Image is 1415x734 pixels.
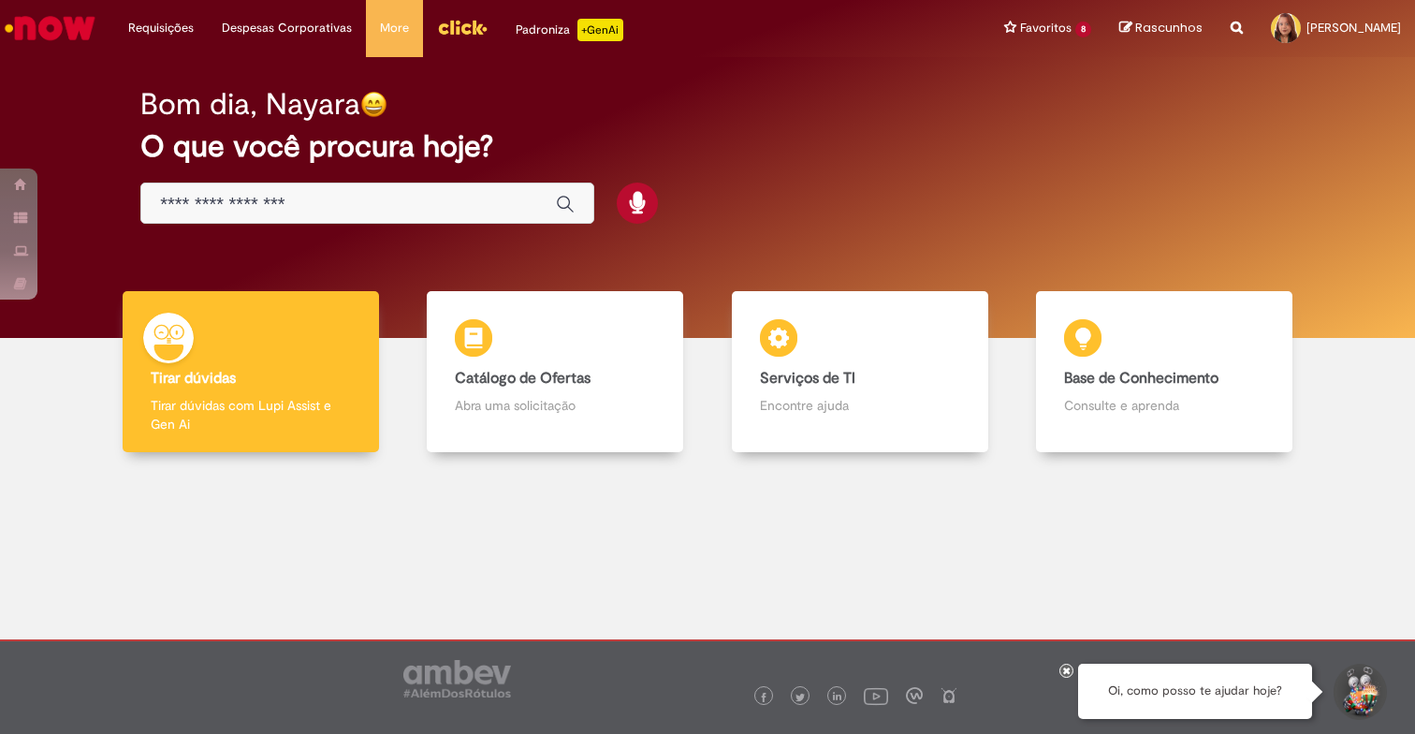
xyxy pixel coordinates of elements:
div: Padroniza [516,19,623,41]
button: Iniciar Conversa de Suporte [1331,664,1387,720]
a: Catálogo de Ofertas Abra uma solicitação [403,291,708,453]
img: logo_footer_youtube.png [864,683,888,708]
p: +GenAi [577,19,623,41]
img: logo_footer_facebook.png [759,693,768,702]
a: Rascunhos [1119,20,1203,37]
b: Serviços de TI [760,369,855,388]
img: click_logo_yellow_360x200.png [437,13,488,41]
b: Catálogo de Ofertas [455,369,591,388]
a: Tirar dúvidas Tirar dúvidas com Lupi Assist e Gen Ai [98,291,403,453]
span: Favoritos [1020,19,1072,37]
span: [PERSON_NAME] [1306,20,1401,36]
img: ServiceNow [2,9,98,47]
span: 8 [1075,22,1091,37]
h2: Bom dia, Nayara [140,88,360,121]
img: logo_footer_workplace.png [906,687,923,704]
p: Encontre ajuda [760,396,960,415]
b: Base de Conhecimento [1064,369,1218,388]
img: logo_footer_twitter.png [795,693,805,702]
span: More [380,19,409,37]
h2: O que você procura hoje? [140,130,1275,163]
a: Base de Conhecimento Consulte e aprenda [1013,291,1318,453]
p: Tirar dúvidas com Lupi Assist e Gen Ai [151,396,351,433]
img: logo_footer_naosei.png [941,687,957,704]
p: Consulte e aprenda [1064,396,1264,415]
span: Despesas Corporativas [222,19,352,37]
b: Tirar dúvidas [151,369,236,388]
img: logo_footer_linkedin.png [833,692,842,703]
div: Oi, como posso te ajudar hoje? [1078,664,1312,719]
p: Abra uma solicitação [455,396,655,415]
img: happy-face.png [360,91,387,118]
span: Requisições [128,19,194,37]
span: Rascunhos [1135,19,1203,37]
a: Serviços de TI Encontre ajuda [707,291,1013,453]
img: logo_footer_ambev_rotulo_gray.png [403,660,511,697]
